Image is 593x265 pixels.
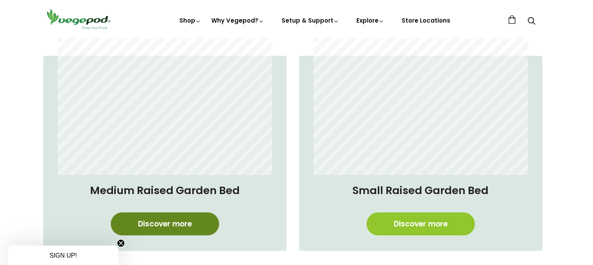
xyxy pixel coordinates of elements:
div: SIGN UP!Close teaser [8,246,119,265]
button: Close teaser [117,239,125,247]
span: SIGN UP! [50,252,77,259]
a: Search [528,18,535,26]
a: Discover more [366,212,475,235]
a: Store Locations [402,16,450,25]
a: Why Vegepod? [211,16,264,25]
a: Shop [179,16,201,25]
a: Discover more [111,212,219,235]
h4: Small Raised Garden Bed [307,183,535,198]
img: Vegepod [43,8,113,30]
a: Setup & Support [281,16,339,25]
a: Explore [356,16,384,25]
h4: Medium Raised Garden Bed [51,183,279,198]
